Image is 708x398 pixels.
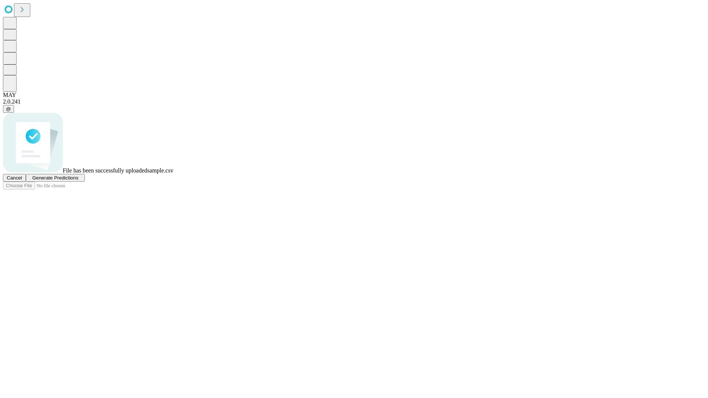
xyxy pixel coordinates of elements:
span: @ [6,106,11,112]
button: Cancel [3,174,26,182]
span: sample.csv [147,167,173,174]
button: Generate Predictions [26,174,85,182]
div: 2.0.241 [3,98,705,105]
span: Generate Predictions [32,175,78,181]
button: @ [3,105,14,113]
span: Cancel [7,175,22,181]
div: MAY [3,92,705,98]
span: File has been successfully uploaded [63,167,147,174]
